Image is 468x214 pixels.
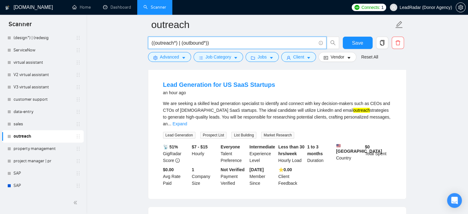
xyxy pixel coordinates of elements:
[365,144,370,149] b: $ 0
[307,144,323,156] b: 1 to 3 months
[200,132,226,139] span: Prospect List
[248,143,277,164] div: Experience Level
[153,55,158,60] span: setting
[190,143,219,164] div: Hourly
[76,171,81,176] span: holder
[231,132,256,139] span: List Building
[361,54,378,60] a: Reset All
[353,108,370,113] mark: outreach
[4,20,37,33] span: Scanner
[324,55,328,60] span: idcard
[168,121,171,126] span: ...
[258,54,267,60] span: Jobs
[148,52,191,62] button: settingAdvancedcaret-down
[162,143,191,164] div: GigRadar Score
[173,121,187,126] a: Expand
[221,167,245,172] b: Not Verified
[143,5,166,10] a: searchScanner
[76,146,81,151] span: holder
[336,143,382,154] b: [GEOGRAPHIC_DATA]
[76,109,81,114] span: holder
[163,144,178,149] b: 📡 51%
[14,106,72,118] a: data-entry
[234,55,238,60] span: caret-down
[447,193,462,208] div: Open Intercom Messenger
[14,56,72,69] a: virtual assistant
[73,200,79,206] span: double-left
[250,167,264,172] b: [DATE]
[194,52,243,62] button: barsJob Categorycaret-down
[391,5,396,10] span: user
[14,93,72,106] a: customer support
[343,37,373,49] button: Save
[392,37,404,49] button: delete
[76,159,81,164] span: holder
[354,5,359,10] img: upwork-logo.png
[335,143,364,164] div: Country
[76,48,81,53] span: holder
[246,52,279,62] button: folderJobscaret-down
[76,60,81,65] span: holder
[261,132,294,139] span: Market Research
[14,130,72,143] a: outreach
[347,55,351,60] span: caret-down
[277,166,306,187] div: Client Feedback
[5,3,10,13] img: logo
[163,167,174,172] b: $0.00
[336,143,341,148] img: 🇺🇸
[456,5,466,10] a: setting
[192,167,194,172] b: 1
[330,54,344,60] span: Vendor
[163,89,275,96] div: an hour ago
[163,100,391,127] div: We are seeking a skilled lead generation specialist to identify and connect with key decision-mak...
[76,35,81,40] span: holder
[278,167,292,172] b: ⭐️ 0.00
[221,144,240,149] b: Everyone
[206,54,231,60] span: Job Category
[76,97,81,102] span: holder
[248,166,277,187] div: Member Since
[14,32,72,44] a: (design*) | (redesig
[152,39,316,47] input: Search Freelance Jobs...
[278,144,305,156] b: Less than 30 hrs/week
[163,132,195,139] span: Lead Generation
[76,134,81,139] span: holder
[14,69,72,81] a: V2 virtual assistant
[306,55,311,60] span: caret-down
[250,144,275,149] b: Intermediate
[352,39,363,47] span: Save
[14,155,72,167] a: project manager | pr
[190,166,219,187] div: Company Size
[76,85,81,90] span: holder
[392,40,404,46] span: delete
[277,143,306,164] div: Hourly Load
[269,55,274,60] span: caret-down
[293,54,304,60] span: Client
[76,122,81,127] span: holder
[281,52,316,62] button: userClientcaret-down
[14,143,72,155] a: property management
[160,54,179,60] span: Advanced
[327,40,339,46] span: search
[306,143,335,164] div: Duration
[182,55,186,60] span: caret-down
[76,72,81,77] span: holder
[14,118,72,130] a: sales
[192,144,207,149] b: $7 - $15
[14,44,72,56] a: ServiceNow
[14,180,72,192] a: SAP
[381,4,384,11] span: 1
[163,81,275,88] a: Lead Generation for US SaaS Startups
[14,81,72,93] a: V3 virtual assistant
[76,183,81,188] span: holder
[151,17,394,32] input: Scanner name...
[395,21,403,29] span: edit
[286,55,291,60] span: user
[364,143,393,164] div: Total Spent
[103,5,131,10] a: dashboardDashboard
[318,52,356,62] button: idcardVendorcaret-down
[162,166,191,187] div: Avg Rate Paid
[456,2,466,12] button: setting
[14,167,72,180] a: SAP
